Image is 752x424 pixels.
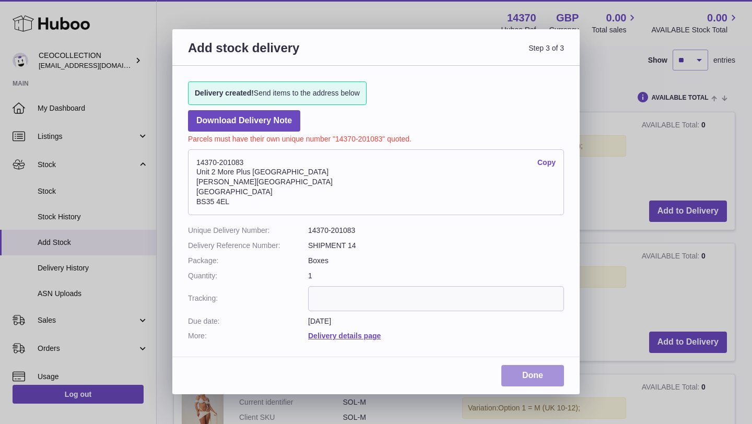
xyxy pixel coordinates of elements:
[195,88,360,98] span: Send items to the address below
[188,132,564,144] p: Parcels must have their own unique number "14370-201083" quoted.
[537,158,556,168] a: Copy
[188,256,308,266] dt: Package:
[188,241,308,251] dt: Delivery Reference Number:
[188,40,376,68] h3: Add stock delivery
[308,332,381,340] a: Delivery details page
[188,226,308,235] dt: Unique Delivery Number:
[376,40,564,68] span: Step 3 of 3
[195,89,254,97] strong: Delivery created!
[188,331,308,341] dt: More:
[188,316,308,326] dt: Due date:
[501,365,564,386] a: Done
[188,271,308,281] dt: Quantity:
[188,110,300,132] a: Download Delivery Note
[308,316,564,326] dd: [DATE]
[308,241,564,251] dd: SHIPMENT 14
[308,256,564,266] dd: Boxes
[188,286,308,311] dt: Tracking:
[188,149,564,215] address: 14370-201083 Unit 2 More Plus [GEOGRAPHIC_DATA] [PERSON_NAME][GEOGRAPHIC_DATA] [GEOGRAPHIC_DATA] ...
[308,226,564,235] dd: 14370-201083
[308,271,564,281] dd: 1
